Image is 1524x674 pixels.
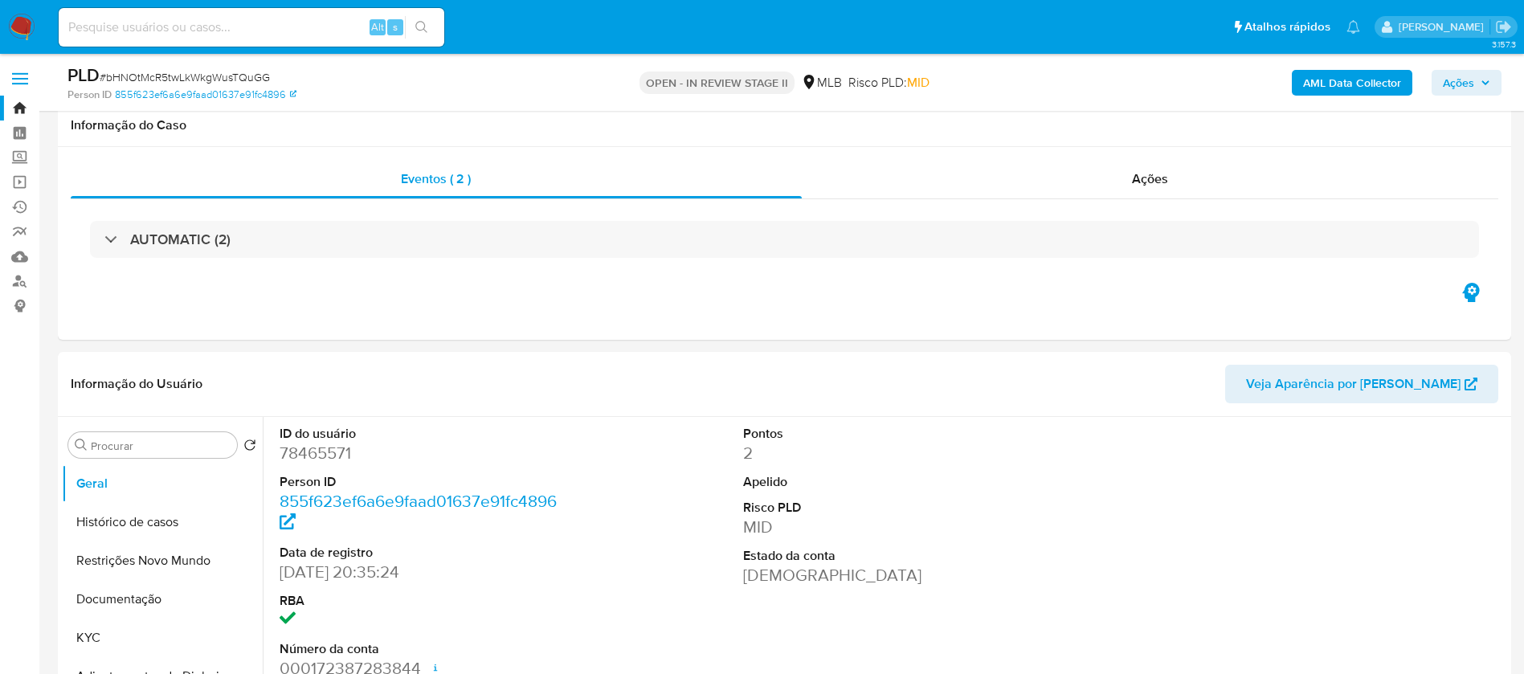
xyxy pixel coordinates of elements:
[91,439,231,453] input: Procurar
[848,74,930,92] span: Risco PLD:
[743,425,1036,443] dt: Pontos
[1432,70,1502,96] button: Ações
[743,564,1036,586] dd: [DEMOGRAPHIC_DATA]
[801,74,842,92] div: MLB
[393,19,398,35] span: s
[67,88,112,102] b: Person ID
[743,442,1036,464] dd: 2
[67,62,100,88] b: PLD
[743,547,1036,565] dt: Estado da conta
[371,19,384,35] span: Alt
[1246,365,1461,403] span: Veja Aparência por [PERSON_NAME]
[743,499,1036,517] dt: Risco PLD
[62,541,263,580] button: Restrições Novo Mundo
[280,640,573,658] dt: Número da conta
[59,17,444,38] input: Pesquise usuários ou casos...
[1399,19,1489,35] p: renata.fdelgado@mercadopago.com.br
[1292,70,1412,96] button: AML Data Collector
[71,117,1498,133] h1: Informação do Caso
[1346,20,1360,34] a: Notificações
[280,473,573,491] dt: Person ID
[639,71,795,94] p: OPEN - IN REVIEW STAGE II
[243,439,256,456] button: Retornar ao pedido padrão
[280,561,573,583] dd: [DATE] 20:35:24
[405,16,438,39] button: search-icon
[100,69,270,85] span: # bHNOtMcR5twLkWkgWusTQuGG
[280,592,573,610] dt: RBA
[743,516,1036,538] dd: MID
[280,544,573,562] dt: Data de registro
[90,221,1479,258] div: AUTOMATIC (2)
[1443,70,1474,96] span: Ações
[75,439,88,451] button: Procurar
[280,425,573,443] dt: ID do usuário
[62,580,263,619] button: Documentação
[62,464,263,503] button: Geral
[62,503,263,541] button: Histórico de casos
[130,231,231,248] h3: AUTOMATIC (2)
[115,88,296,102] a: 855f623ef6a6e9faad01637e91fc4896
[71,376,202,392] h1: Informação do Usuário
[1225,365,1498,403] button: Veja Aparência por [PERSON_NAME]
[1244,18,1330,35] span: Atalhos rápidos
[1132,170,1168,188] span: Ações
[62,619,263,657] button: KYC
[743,473,1036,491] dt: Apelido
[1495,18,1512,35] a: Sair
[280,442,573,464] dd: 78465571
[401,170,471,188] span: Eventos ( 2 )
[280,489,557,535] a: 855f623ef6a6e9faad01637e91fc4896
[907,73,930,92] span: MID
[1303,70,1401,96] b: AML Data Collector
